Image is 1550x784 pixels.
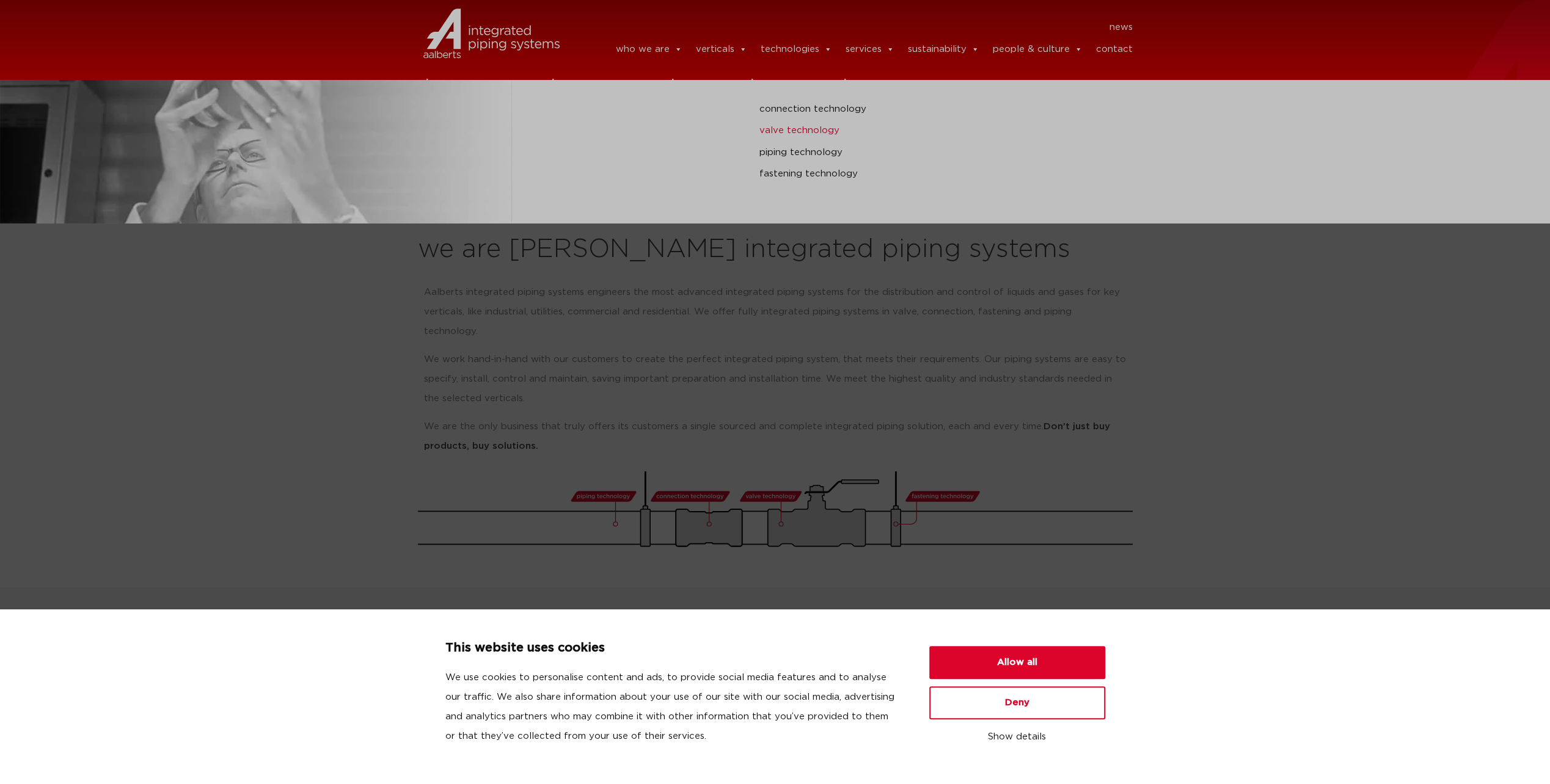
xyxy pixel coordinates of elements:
p: We use cookies to personalise content and ads, to provide social media features and to analyse ou... [445,668,900,746]
a: people & culture [992,37,1082,62]
h2: we are [PERSON_NAME] integrated piping systems [418,235,1133,264]
button: Show details [929,727,1105,747]
p: This website uses cookies [445,639,900,658]
a: services [845,37,894,62]
button: Deny [929,686,1105,719]
a: news [1109,18,1132,37]
a: piping technology [759,145,1341,161]
a: verticals [695,37,747,62]
button: Allow all [929,646,1105,679]
p: We work hand-in-hand with our customers to create the perfect integrated piping system, that meet... [424,350,1127,408]
p: Aalberts integrated piping systems engineers the most advanced integrated piping systems for the ... [424,283,1127,341]
p: We are the only business that truly offers its customers a single sourced and complete integrated... [424,417,1127,456]
a: sustainability [907,37,979,62]
a: contact [1095,37,1132,62]
a: connection technology [759,101,1341,117]
a: fastening technology [759,166,1341,182]
a: who we are [615,37,682,62]
a: technologies [760,37,832,62]
a: valve technology [759,123,1341,139]
nav: Menu [578,18,1133,37]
